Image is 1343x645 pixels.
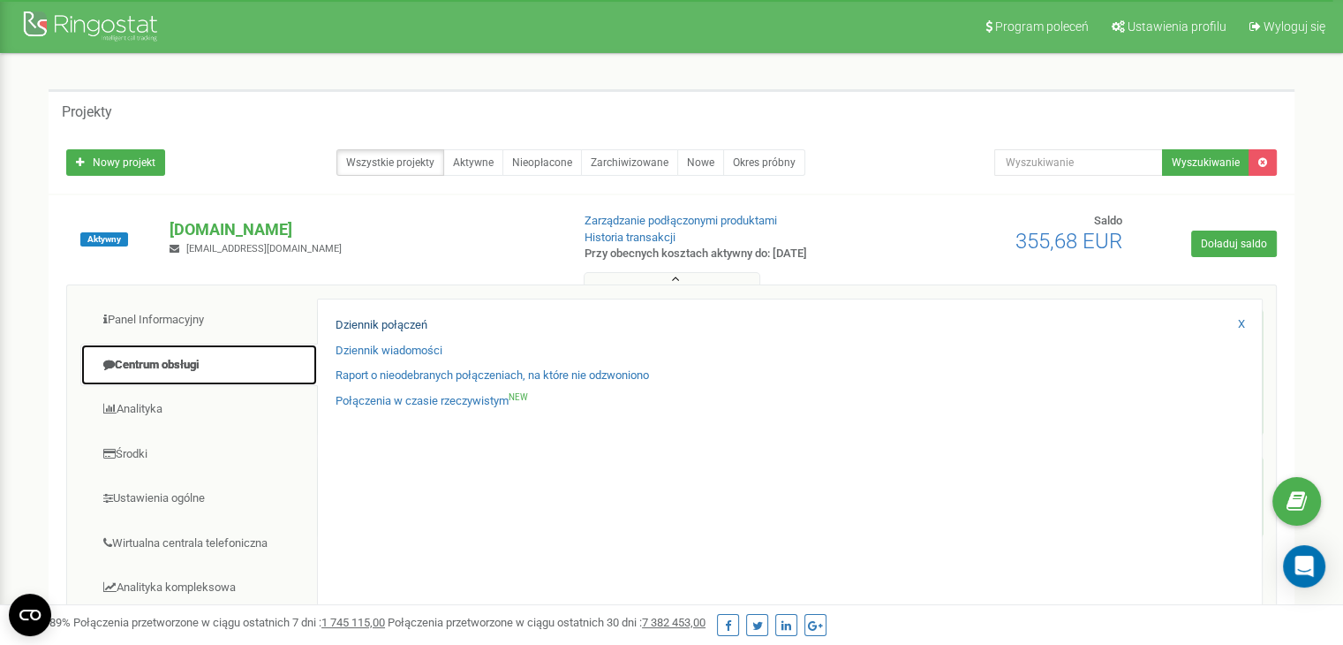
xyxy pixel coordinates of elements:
[642,616,705,629] u: 7 382 453,00
[80,522,318,565] a: Wirtualna centrala telefoniczna
[585,246,867,262] p: Przy obecnych kosztach aktywny do: [DATE]
[1264,19,1325,34] span: Wyloguj się
[443,149,503,176] a: Aktywne
[509,392,528,402] sup: NEW
[186,243,342,254] span: [EMAIL_ADDRESS][DOMAIN_NAME]
[723,149,805,176] a: Okres próbny
[677,149,724,176] a: Nowe
[336,317,427,334] a: Dziennik połączeń
[336,343,442,360] a: Dziennik wiadomości
[9,594,51,636] button: Open CMP widget
[80,566,318,610] a: Analityka kompleksowa
[585,231,675,244] a: Historia transakcji
[994,149,1163,176] input: Wyszukiwanie
[73,616,385,629] span: Połączenia przetworzone w ciągu ostatnich 7 dni :
[585,214,777,227] a: Zarządzanie podłączonymi produktami
[1128,19,1226,34] span: Ustawienia profilu
[80,344,318,387] a: Centrum obsługi
[170,218,555,241] p: [DOMAIN_NAME]
[80,477,318,520] a: Ustawienia ogólne
[1191,231,1277,257] a: Doładuj saldo
[80,433,318,476] a: Środki
[581,149,678,176] a: Zarchiwizowane
[336,149,444,176] a: Wszystkie projekty
[336,368,649,384] a: Raport o nieodebranych połączeniach, na które nie odzwoniono
[1162,149,1249,176] button: Wyszukiwanie
[336,393,528,410] a: Połączenia w czasie rzeczywistymNEW
[1015,229,1122,254] span: 355,68 EUR
[388,616,705,629] span: Połączenia przetworzone w ciągu ostatnich 30 dni :
[1094,214,1122,227] span: Saldo
[1238,316,1245,333] a: X
[502,149,582,176] a: Nieopłacone
[1283,545,1325,588] div: Open Intercom Messenger
[80,232,128,247] span: Aktywny
[80,388,318,431] a: Analityka
[66,149,165,176] a: Nowy projekt
[995,19,1089,34] span: Program poleceń
[80,299,318,342] a: Panel Informacyjny
[321,616,385,629] u: 1 745 115,00
[62,104,112,120] h5: Projekty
